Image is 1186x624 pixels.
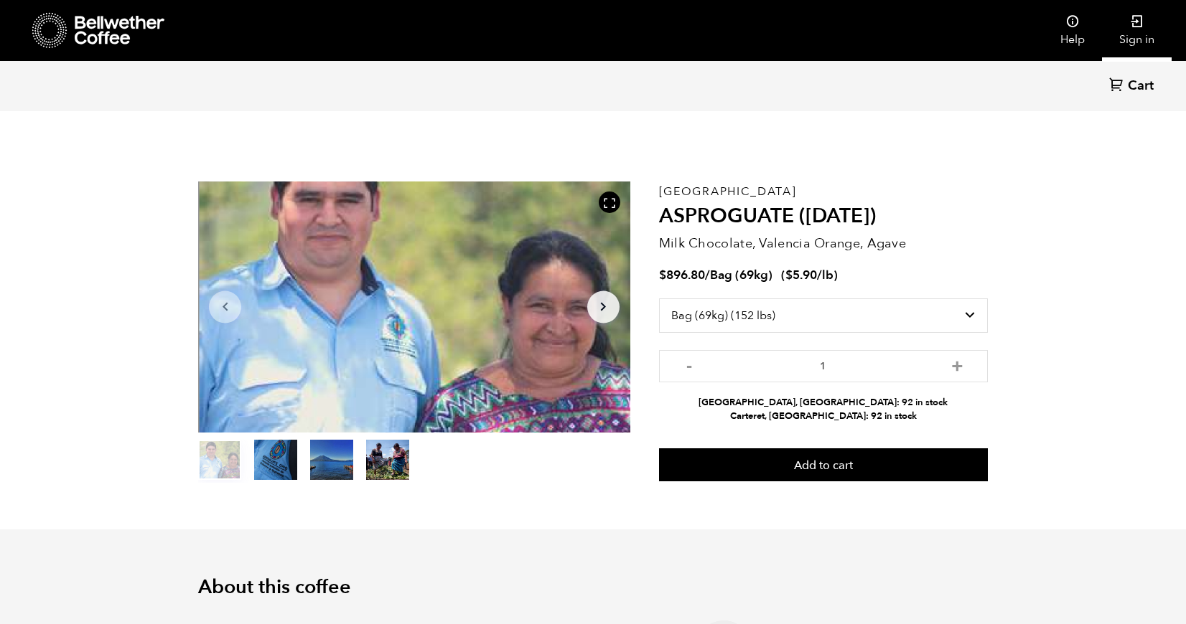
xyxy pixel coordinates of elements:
button: + [948,357,966,372]
span: / [705,267,710,283]
span: /lb [817,267,834,283]
li: Carteret, [GEOGRAPHIC_DATA]: 92 in stock [659,410,988,423]
span: ( ) [781,267,838,283]
span: $ [659,267,666,283]
h2: About this coffee [198,576,988,599]
span: Bag (69kg) [710,267,772,283]
li: [GEOGRAPHIC_DATA], [GEOGRAPHIC_DATA]: 92 in stock [659,396,988,410]
p: Milk Chocolate, Valencia Orange, Agave [659,234,988,253]
bdi: 896.80 [659,267,705,283]
a: Cart [1109,77,1157,96]
bdi: 5.90 [785,267,817,283]
span: $ [785,267,793,283]
button: Add to cart [659,448,988,481]
h2: ASPROGUATE ([DATE]) [659,204,988,229]
span: Cart [1128,77,1154,95]
button: - [681,357,699,372]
